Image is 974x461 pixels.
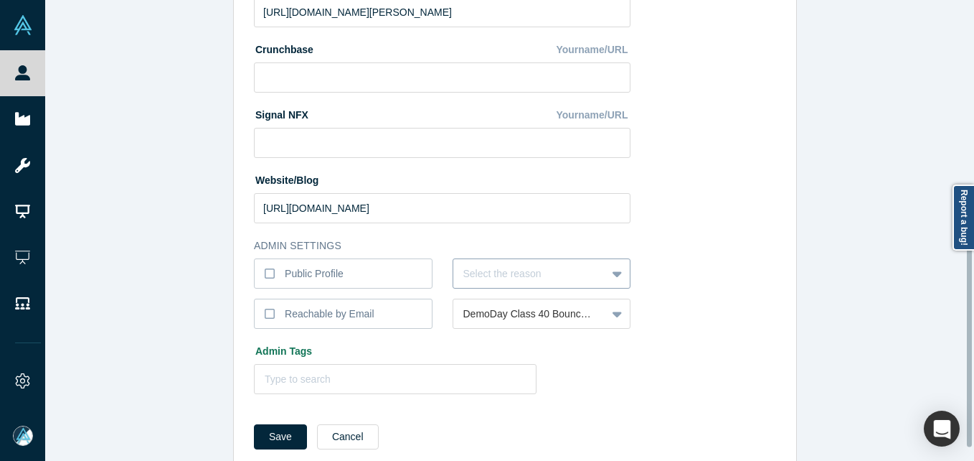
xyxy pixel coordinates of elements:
a: Report a bug! [952,185,974,251]
div: Yourname/URL [556,103,630,128]
button: Cancel [317,424,379,450]
label: Crunchbase [254,37,313,57]
img: Alchemist Vault Logo [13,15,33,35]
label: Admin Tags [254,339,630,359]
div: Public Profile [285,266,344,281]
div: Yourname/URL [556,37,630,62]
label: Signal NFX [254,103,308,123]
h3: Admin Settings [254,238,630,253]
button: Save [254,424,307,450]
div: Reachable by Email [285,307,374,322]
img: Mia Scott's Account [13,426,33,446]
label: Website/Blog [254,168,318,188]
